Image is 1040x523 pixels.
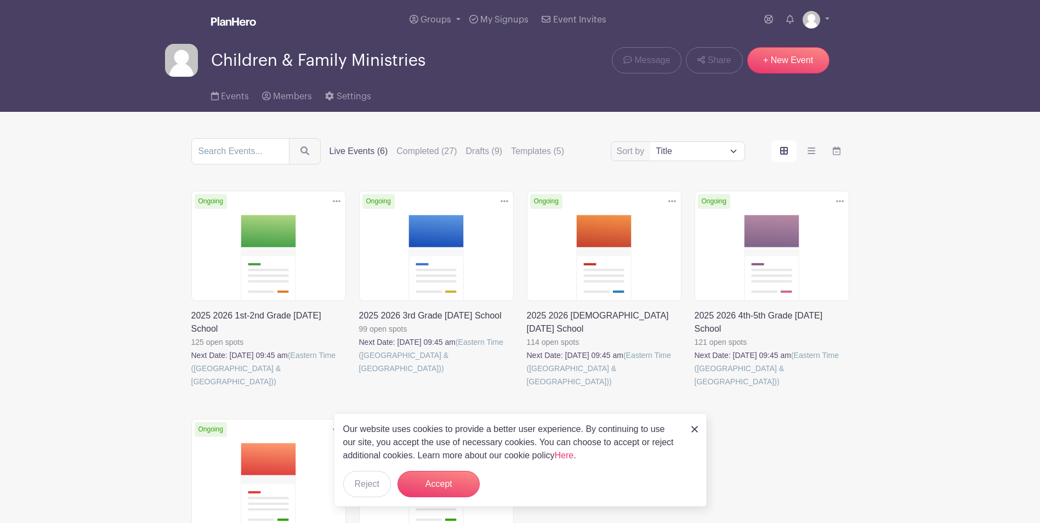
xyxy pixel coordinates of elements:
[325,77,371,112] a: Settings
[634,54,670,67] span: Message
[191,138,289,164] input: Search Events...
[555,451,574,460] a: Here
[480,15,528,24] span: My Signups
[343,471,391,497] button: Reject
[466,145,503,158] label: Drafts (9)
[397,471,480,497] button: Accept
[771,140,849,162] div: order and view
[803,11,820,29] img: default-ce2991bfa6775e67f084385cd625a349d9dcbb7a52a09fb2fda1e96e2d18dcdb.png
[211,17,256,26] img: logo_white-6c42ec7e38ccf1d336a20a19083b03d10ae64f83f12c07503d8b9e83406b4c7d.svg
[747,47,829,73] a: + New Event
[511,145,564,158] label: Templates (5)
[337,92,371,101] span: Settings
[553,15,606,24] span: Event Invites
[211,52,425,70] span: Children & Family Ministries
[343,423,680,462] p: Our website uses cookies to provide a better user experience. By continuing to use our site, you ...
[221,92,249,101] span: Events
[708,54,731,67] span: Share
[686,47,742,73] a: Share
[329,145,388,158] label: Live Events (6)
[211,77,249,112] a: Events
[165,44,198,77] img: default-ce2991bfa6775e67f084385cd625a349d9dcbb7a52a09fb2fda1e96e2d18dcdb.png
[420,15,451,24] span: Groups
[273,92,312,101] span: Members
[612,47,681,73] a: Message
[329,145,565,158] div: filters
[691,426,698,433] img: close_button-5f87c8562297e5c2d7936805f587ecaba9071eb48480494691a3f1689db116b3.svg
[262,77,312,112] a: Members
[396,145,457,158] label: Completed (27)
[617,145,648,158] label: Sort by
